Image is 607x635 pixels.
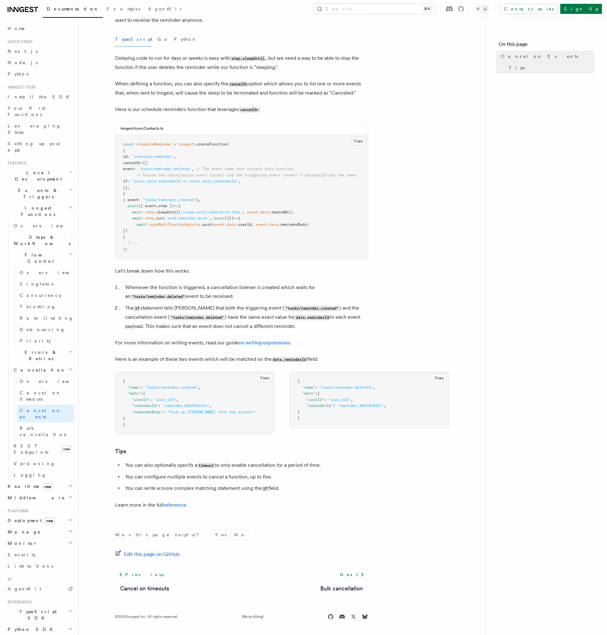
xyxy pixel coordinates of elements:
[8,106,45,117] span: Your first Functions
[115,54,368,72] p: Delaying code to run for days or weeks is easy with , but we need a way to be able to stop the fu...
[11,234,71,247] span: Steps & Workflows
[214,216,225,220] span: async
[154,216,163,220] span: .run
[174,32,197,46] button: Python
[127,241,141,245] span: // ...
[134,306,140,311] code: if
[176,398,178,402] span: ,
[5,624,74,635] button: Python SDK
[181,210,242,214] span: 'sleep-until-remind-at-time'
[123,198,138,202] span: { event
[123,283,368,301] li: Whenever the function is triggered, a cancellation listener is created which waits for an event t...
[212,222,214,227] span: (
[211,530,230,539] button: Yes
[194,142,227,146] span: .createFunction
[141,161,143,165] span: :
[156,204,158,208] span: ,
[351,137,366,145] button: Copy
[336,569,368,580] a: Next
[123,148,125,153] span: {
[295,315,330,320] code: data.reminderId
[242,614,264,619] a: We're hiring!
[8,25,25,32] span: Home
[123,185,127,190] span: }]
[163,404,209,408] span: "reminder_0987654321"
[302,385,315,390] span: "name"
[5,540,37,546] span: Monitor
[169,315,225,320] code: "tasks/reminder.deleted"
[5,626,57,632] span: Python SDK
[148,6,181,11] span: AgentKit
[132,398,150,402] span: "userId"
[141,391,143,396] span: :
[178,204,181,208] span: {
[20,338,51,343] span: Priority
[5,68,74,80] a: Python
[5,85,35,90] span: Inngest tour
[499,51,594,62] a: Cancel on Events
[239,340,290,346] a: on writing expressions
[8,141,62,152] span: Setting up your app
[278,222,309,227] span: .reminderBody)
[5,170,69,182] span: Local Development
[123,472,368,481] li: You can configure multiple events to cancel a function, up to five.
[43,2,103,18] a: Documentation
[8,564,53,569] span: Limitations
[5,583,74,595] a: AgentKit
[145,216,154,220] span: step
[132,179,238,183] span: "async.data.reminderId == event.data.reminderId"
[5,538,74,549] button: Monitor
[178,142,194,146] span: inngest
[154,398,176,402] span: "user_123"
[127,204,138,208] span: async
[236,222,251,227] span: .userId
[500,4,558,14] a: Contact sales
[174,204,178,208] span: =>
[560,4,602,14] a: Sign Up
[115,355,368,364] p: Here is an example of these two events which will be matched on the field:
[257,374,272,382] button: Copy
[5,138,74,156] a: Setting up your app
[145,385,198,390] span: "tasks/reminder.created"
[11,347,74,364] button: Errors & Retries
[163,216,165,220] span: (
[141,385,143,390] span: :
[174,154,176,159] span: ,
[238,179,240,183] span: ,
[123,484,368,493] li: You can write a more complex matching statement using the field.
[123,379,125,383] span: {
[132,154,174,159] span: "schedule-reminder"
[123,154,127,159] span: id
[238,216,240,220] span: {
[103,2,144,17] a: Examples
[11,231,74,249] button: Steps & Workflows
[11,458,74,469] a: Versioning
[17,422,74,440] a: Bulk cancellation
[120,584,169,593] a: Cancel on timeouts
[115,105,368,114] p: Here is our schedule reminders function that leverages :
[127,385,141,390] span: "name"
[499,40,594,51] h4: On this page
[123,228,127,233] span: })
[432,374,447,382] button: Copy
[17,290,74,301] a: Concurrency
[5,187,69,200] span: Events & Triggers
[158,404,161,408] span: :
[230,530,249,539] button: No
[5,185,74,202] button: Events & Triggers
[209,216,212,220] span: ,
[115,79,368,97] p: When defining a function, you can also specify the option which allows you to list one or more ev...
[150,222,200,227] span: pushNotificationService
[132,404,158,408] span: "reminderId"
[196,198,198,202] span: }
[20,379,85,384] span: Overview
[260,210,269,214] span: data
[132,210,143,214] span: await
[5,120,74,138] a: Leveraging Steps
[5,492,74,503] button: Middleware
[214,222,225,227] span: event
[5,91,74,102] a: Install the SDK
[17,267,74,278] a: Overview
[509,65,525,71] span: Tips
[337,404,384,408] span: "reminder_0987654321"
